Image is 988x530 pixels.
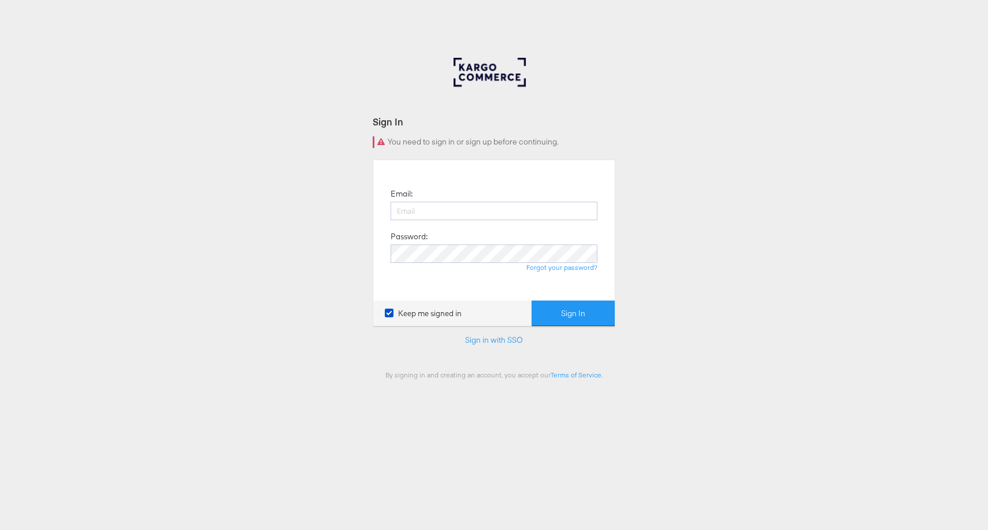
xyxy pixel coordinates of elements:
a: Sign in with SSO [465,335,523,345]
div: Sign In [373,115,615,128]
div: By signing in and creating an account, you accept our . [373,370,615,379]
a: Terms of Service [551,370,601,379]
label: Email: [391,188,413,199]
label: Keep me signed in [385,308,462,319]
label: Password: [391,231,428,242]
a: Forgot your password? [526,263,597,272]
button: Sign In [532,301,615,327]
div: You need to sign in or sign up before continuing. [373,136,615,148]
input: Email [391,202,597,220]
